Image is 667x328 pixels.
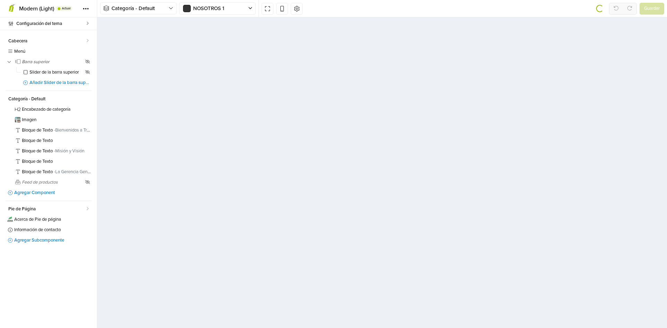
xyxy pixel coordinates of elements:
[14,191,91,195] span: Agregar Component
[30,81,91,85] span: Añadir Slider de la barra superior
[6,167,91,177] a: Bloque de Texto -La Gerencia General
[6,115,91,125] a: Imagen
[22,170,91,174] span: Bloque de Texto
[14,228,91,232] span: Información de contacto
[6,146,91,156] a: Bloque de Texto -Misión y Visión
[7,217,13,222] img: 32
[6,187,91,198] a: Agregar Component
[6,125,91,135] a: Bloque de Texto -Bienvenidos a Transporte de Carga MATHIVIAR
[6,177,91,187] a: Feed de productos
[644,5,660,12] span: Guardar
[6,104,91,115] a: Encabezado de categoría
[100,2,176,14] button: Categoría - Default
[21,67,91,77] a: Slider de la barra superior
[54,127,147,133] span: - Bienvenidos a Transporte de Carga MATHIVIAR
[6,204,91,214] a: Pie de Página
[6,235,91,245] a: Agregar Subcomponente
[6,46,91,57] a: Menú
[22,180,84,185] span: Feed de productos
[8,97,91,101] span: Categoría - Default
[22,60,84,64] span: Barra superior
[54,169,95,175] span: - La Gerencia General
[6,156,91,167] a: Bloque de Texto
[14,238,91,243] span: Agregar Subcomponente
[22,107,91,112] span: Encabezado de categoría
[62,7,71,10] span: Actual
[16,19,86,28] span: Configuración del tema
[112,5,168,12] span: Categoría - Default
[15,117,20,123] img: 32
[640,3,664,15] button: Guardar
[14,49,91,54] span: Menú
[22,118,91,122] span: Imagen
[8,207,86,211] span: Pie de Página
[22,149,91,153] span: Bloque de Texto
[22,138,91,143] span: Bloque de Texto
[6,225,91,235] a: Información de contacto
[6,36,91,46] a: Cabecera
[22,159,91,164] span: Bloque de Texto
[13,77,91,88] a: Añadir Slider de la barra superior
[8,39,86,43] span: Cabecera
[19,5,54,12] span: Modern (Light)
[30,70,84,75] span: Slider de la barra superior
[6,57,91,67] a: Barra superior
[6,214,91,225] a: Acerca de Pie de página
[6,135,91,146] a: Bloque de Texto
[22,128,91,133] span: Bloque de Texto
[54,148,84,154] span: - Misión y Visión
[14,217,91,222] span: Acerca de Pie de página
